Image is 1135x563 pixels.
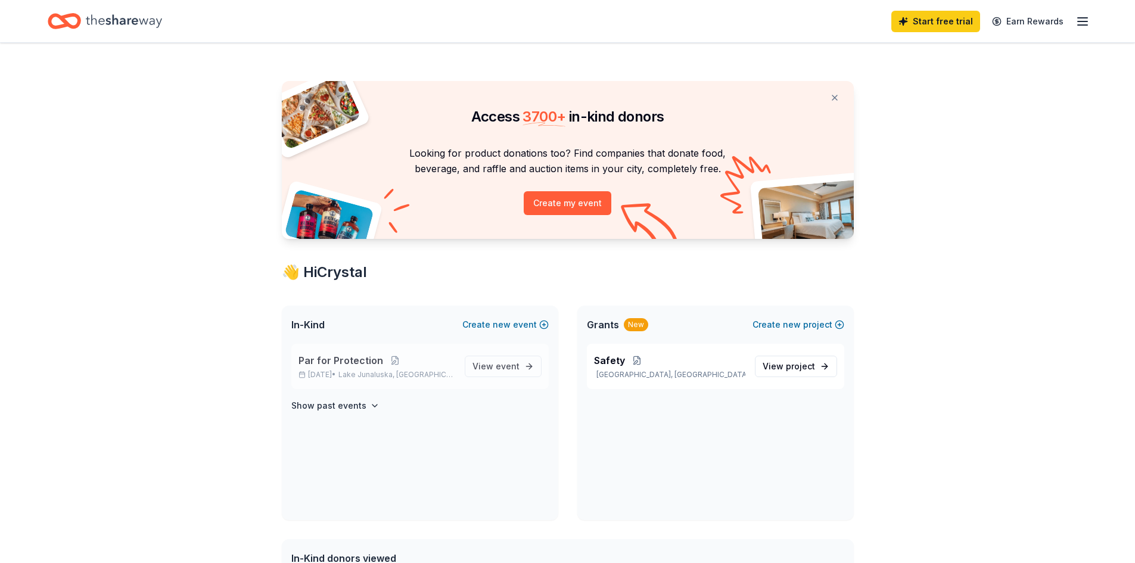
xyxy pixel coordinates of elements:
span: Par for Protection [298,353,383,368]
span: new [493,318,511,332]
button: Createnewproject [752,318,844,332]
img: Curvy arrow [621,203,680,248]
a: View event [465,356,542,377]
span: View [763,359,815,374]
button: Create my event [524,191,611,215]
a: Earn Rewards [985,11,1071,32]
span: 3700 + [523,108,565,125]
a: Start free trial [891,11,980,32]
span: new [783,318,801,332]
span: Lake Junaluska, [GEOGRAPHIC_DATA] [338,370,455,380]
button: Show past events [291,399,380,413]
span: View [472,359,520,374]
p: [GEOGRAPHIC_DATA], [GEOGRAPHIC_DATA] [594,370,745,380]
button: Createnewevent [462,318,549,332]
p: Looking for product donations too? Find companies that donate food, beverage, and raffle and auct... [296,145,839,177]
span: In-Kind [291,318,325,332]
span: project [786,361,815,371]
span: Grants [587,318,619,332]
span: Access in-kind donors [471,108,664,125]
h4: Show past events [291,399,366,413]
span: Safety [594,353,625,368]
span: event [496,361,520,371]
p: [DATE] • [298,370,455,380]
img: Pizza [268,74,361,150]
div: 👋 Hi Crystal [282,263,854,282]
a: Home [48,7,162,35]
a: View project [755,356,837,377]
div: New [624,318,648,331]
